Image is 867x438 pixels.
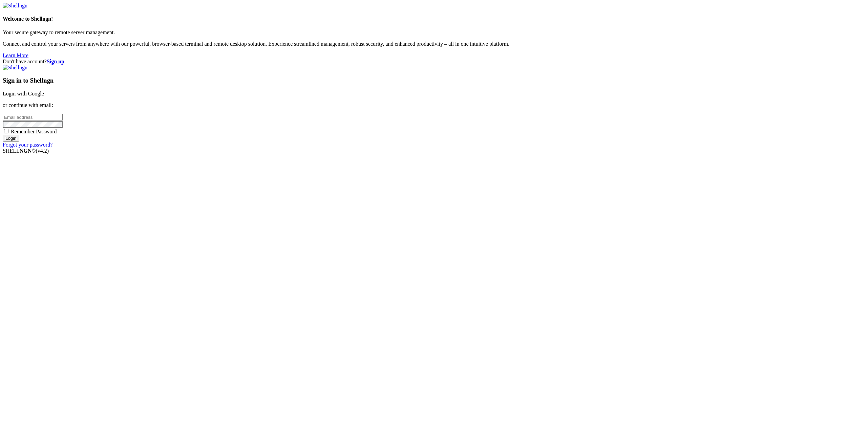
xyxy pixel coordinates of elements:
[3,65,27,71] img: Shellngn
[20,148,32,154] b: NGN
[3,29,864,36] p: Your secure gateway to remote server management.
[3,77,864,84] h3: Sign in to Shellngn
[4,129,8,133] input: Remember Password
[3,41,864,47] p: Connect and control your servers from anywhere with our powerful, browser-based terminal and remo...
[36,148,49,154] span: 4.2.0
[3,114,63,121] input: Email address
[3,3,27,9] img: Shellngn
[3,142,52,148] a: Forgot your password?
[3,135,19,142] input: Login
[3,59,864,65] div: Don't have account?
[3,16,864,22] h4: Welcome to Shellngn!
[11,129,57,134] span: Remember Password
[3,102,864,108] p: or continue with email:
[3,52,28,58] a: Learn More
[3,148,49,154] span: SHELL ©
[3,91,44,96] a: Login with Google
[47,59,64,64] a: Sign up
